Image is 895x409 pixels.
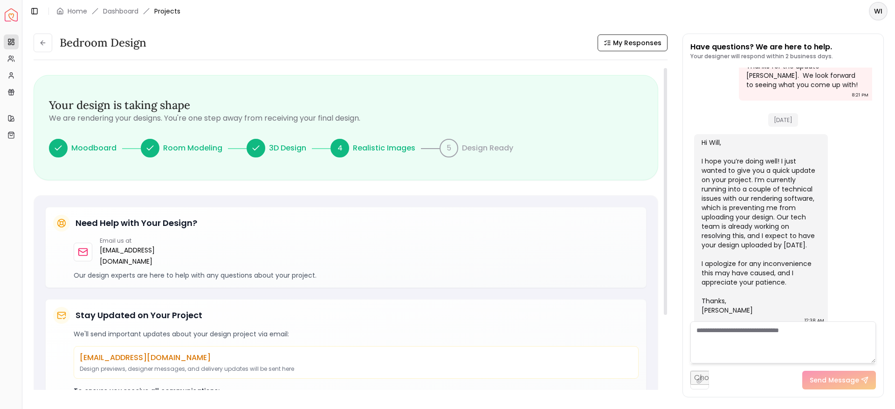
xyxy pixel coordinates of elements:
p: We are rendering your designs. You're one step away from receiving your final design. [49,113,643,124]
p: Have questions? We are here to help. [690,41,833,53]
div: 8:21 PM [852,90,868,100]
h5: Need Help with Your Design? [76,217,197,230]
span: My Responses [613,38,661,48]
span: Projects [154,7,180,16]
p: Room Modeling [163,143,222,154]
a: Home [68,7,87,16]
div: 5 [440,139,458,157]
span: WI [870,3,887,20]
p: Realistic Images [353,143,415,154]
button: My Responses [598,34,668,51]
div: 4 [330,139,349,157]
p: 3D Design [269,143,306,154]
p: Moodboard [71,143,117,154]
p: Design previews, designer messages, and delivery updates will be sent here [80,365,633,373]
a: [EMAIL_ADDRESS][DOMAIN_NAME] [100,245,204,267]
p: We'll send important updates about your design project via email: [74,329,639,339]
h3: Your design is taking shape [49,98,643,113]
div: 12:38 AM [805,316,824,325]
button: WI [869,2,888,20]
img: Spacejoy Logo [5,8,18,21]
h3: Bedroom design [60,35,146,50]
p: Your designer will respond within 2 business days. [690,53,833,60]
p: [EMAIL_ADDRESS][DOMAIN_NAME] [80,352,633,363]
div: Hi Will, I hope you’re doing well! I just wanted to give you a quick update on your project. I’m ... [702,138,819,315]
p: Our design experts are here to help with any questions about your project. [74,271,639,280]
h5: Stay Updated on Your Project [76,309,202,322]
p: Email us at [100,237,204,245]
p: To ensure you receive all communications: [74,386,639,395]
p: Design Ready [462,143,513,154]
a: Dashboard [103,7,138,16]
div: Thanks for the update [PERSON_NAME]. We look forward to seeing what you come up with! [746,61,863,89]
a: Spacejoy [5,8,18,21]
nav: breadcrumb [56,7,180,16]
span: [DATE] [768,113,798,127]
